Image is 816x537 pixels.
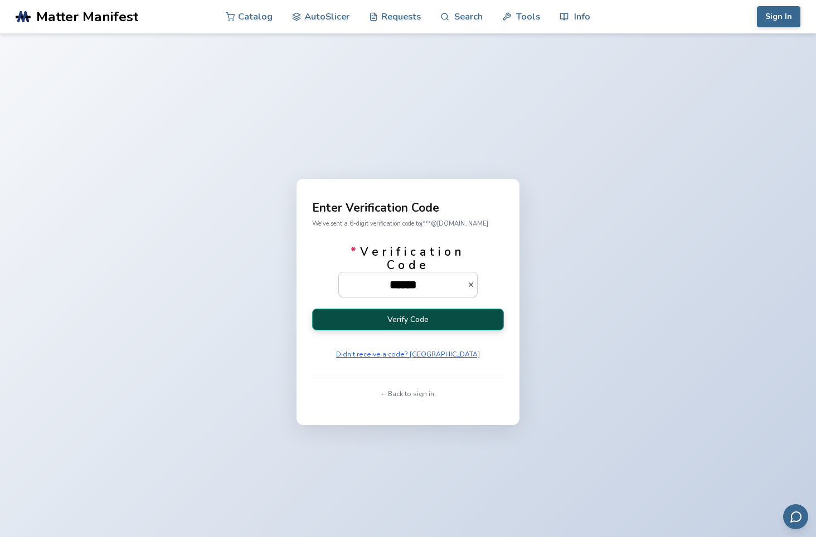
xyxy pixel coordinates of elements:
button: Send feedback via email [783,504,808,529]
p: Enter Verification Code [312,202,504,214]
button: ← Back to sign in [378,386,438,402]
input: *Verification Code [339,272,467,297]
button: Didn't receive a code? [GEOGRAPHIC_DATA] [332,346,484,362]
button: Verify Code [312,309,504,330]
button: *Verification Code [467,281,478,289]
span: Matter Manifest [36,9,138,25]
button: Sign In [757,6,800,27]
label: Verification Code [338,245,478,297]
p: We've sent a 6-digit verification code to j***@[DOMAIN_NAME] [312,218,504,230]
